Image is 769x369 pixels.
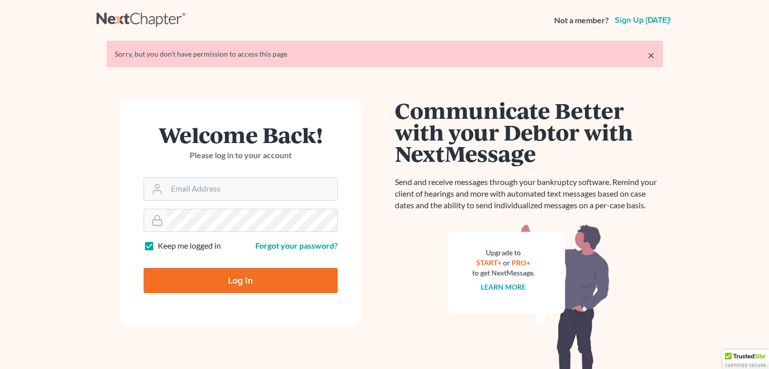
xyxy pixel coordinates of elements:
a: Forgot your password? [255,241,338,250]
div: TrustedSite Certified [722,350,769,369]
a: × [648,49,655,61]
input: Log In [144,268,338,293]
label: Keep me logged in [158,240,221,252]
input: Email Address [167,178,337,200]
a: Sign up [DATE]! [613,16,673,24]
a: PRO+ [512,258,530,267]
div: Sorry, but you don't have permission to access this page [115,49,655,59]
h1: Communicate Better with your Debtor with NextMessage [395,100,663,164]
div: Upgrade to [472,248,535,258]
p: Send and receive messages through your bankruptcy software. Remind your client of hearings and mo... [395,176,663,211]
strong: Not a member? [554,15,609,26]
a: START+ [476,258,502,267]
h1: Welcome Back! [144,124,338,146]
a: Learn more [481,283,526,291]
span: or [503,258,510,267]
p: Please log in to your account [144,150,338,161]
div: to get NextMessage. [472,268,535,278]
